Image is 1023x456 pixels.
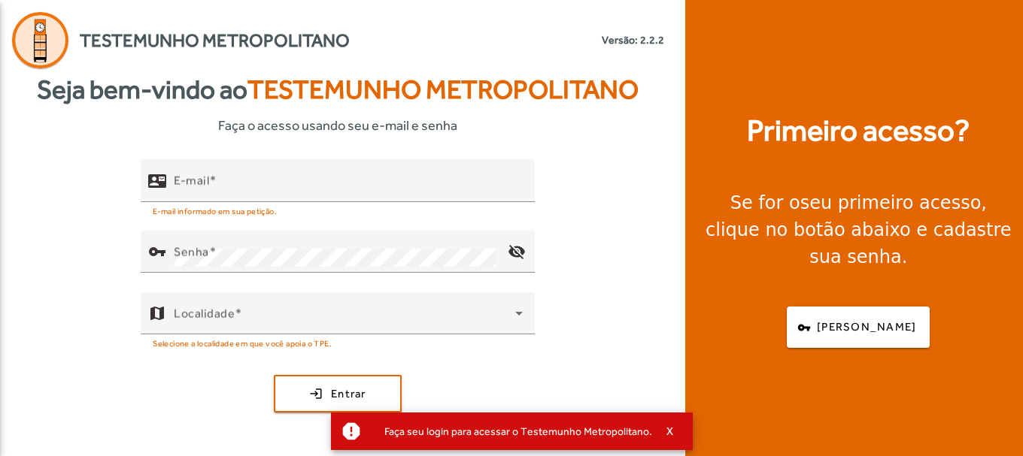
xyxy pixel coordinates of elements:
small: Versão: 2.2.2 [602,32,664,48]
img: Logo Agenda [12,12,68,68]
mat-hint: Selecione a localidade em que você apoia o TPE. [153,334,332,351]
mat-hint: E-mail informado em sua petição. [153,202,277,219]
mat-label: Localidade [174,307,235,321]
mat-label: Senha [174,245,209,259]
mat-icon: map [148,304,166,322]
div: Faça seu login para acessar o Testemunho Metropolitano. [372,421,652,442]
button: X [652,424,690,438]
strong: Primeiro acesso? [747,108,970,153]
mat-icon: report [340,420,363,442]
strong: Seja bem-vindo ao [37,70,639,110]
span: Testemunho Metropolitano [80,27,350,54]
span: [PERSON_NAME] [817,319,916,336]
span: Faça o acesso usando seu e-mail e senha [218,115,457,135]
button: [PERSON_NAME] [787,307,930,348]
strong: seu primeiro acesso [800,192,982,213]
span: Testemunho Metropolitano [247,74,639,104]
span: Entrar [331,385,366,403]
mat-icon: vpn_key [148,243,166,261]
div: Se for o , clique no botão abaixo e cadastre sua senha. [703,189,1014,270]
mat-icon: contact_mail [148,172,166,190]
mat-icon: visibility_off [499,234,535,270]
span: X [666,424,674,438]
button: Entrar [274,375,402,412]
mat-label: E-mail [174,174,209,188]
